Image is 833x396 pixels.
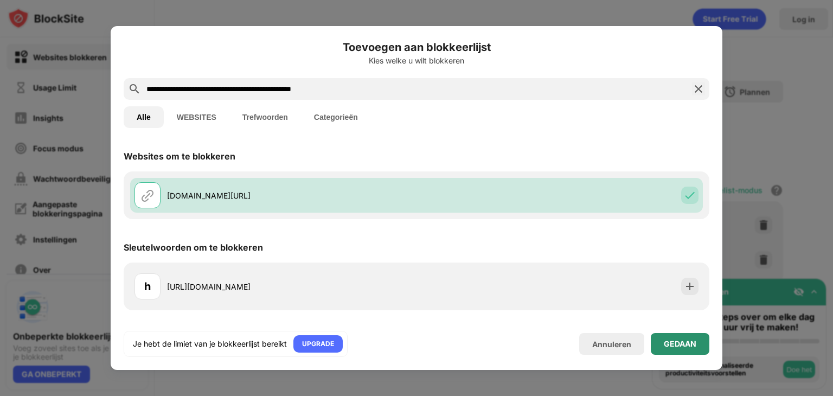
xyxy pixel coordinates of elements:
button: WEBSITES [164,106,229,128]
img: search-close [692,82,705,95]
div: [URL][DOMAIN_NAME] [167,281,416,292]
img: search.svg [128,82,141,95]
div: Kies welke u wilt blokkeren [124,56,709,65]
div: Annuleren [592,340,631,349]
h6: Toevoegen aan blokkeerlijst [124,39,709,55]
button: Trefwoorden [229,106,301,128]
div: UPGRADE [302,338,334,349]
div: h [144,278,151,295]
div: Websites om te blokkeren [124,151,235,162]
button: Alle [124,106,164,128]
div: Sleutelwoorden om te blokkeren [124,242,263,253]
div: Je hebt de limiet van je blokkeerlijst bereikt [133,338,287,349]
div: GEDAAN [664,340,696,348]
button: Categorieën [301,106,371,128]
div: [DOMAIN_NAME][URL] [167,190,416,201]
img: url.svg [141,189,154,202]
